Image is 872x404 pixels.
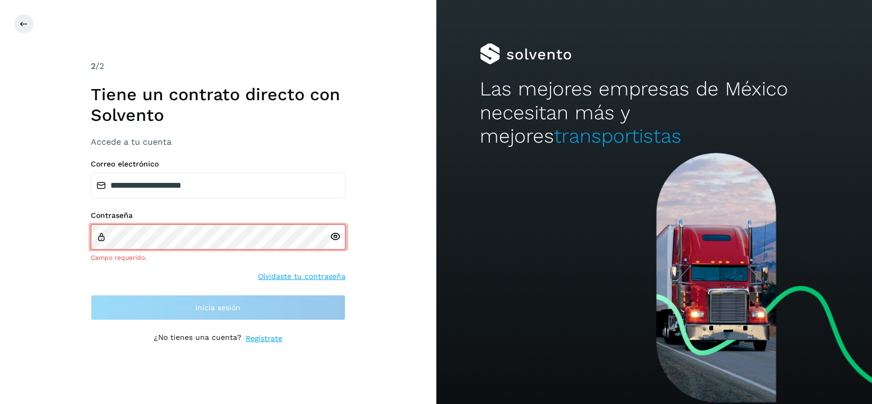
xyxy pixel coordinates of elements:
[91,295,346,320] button: Inicia sesión
[91,211,346,220] label: Contraseña
[554,125,681,147] span: transportistas
[91,253,346,262] div: Campo requerido.
[91,160,346,169] label: Correo electrónico
[480,77,828,148] h2: Las mejores empresas de México necesitan más y mejores
[91,60,346,73] div: /2
[154,333,241,344] p: ¿No tienes una cuenta?
[246,333,282,344] a: Regístrate
[195,304,240,311] span: Inicia sesión
[91,137,346,147] h3: Accede a tu cuenta
[258,271,346,282] a: Olvidaste tu contraseña
[91,84,346,125] h1: Tiene un contrato directo con Solvento
[91,61,96,71] span: 2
